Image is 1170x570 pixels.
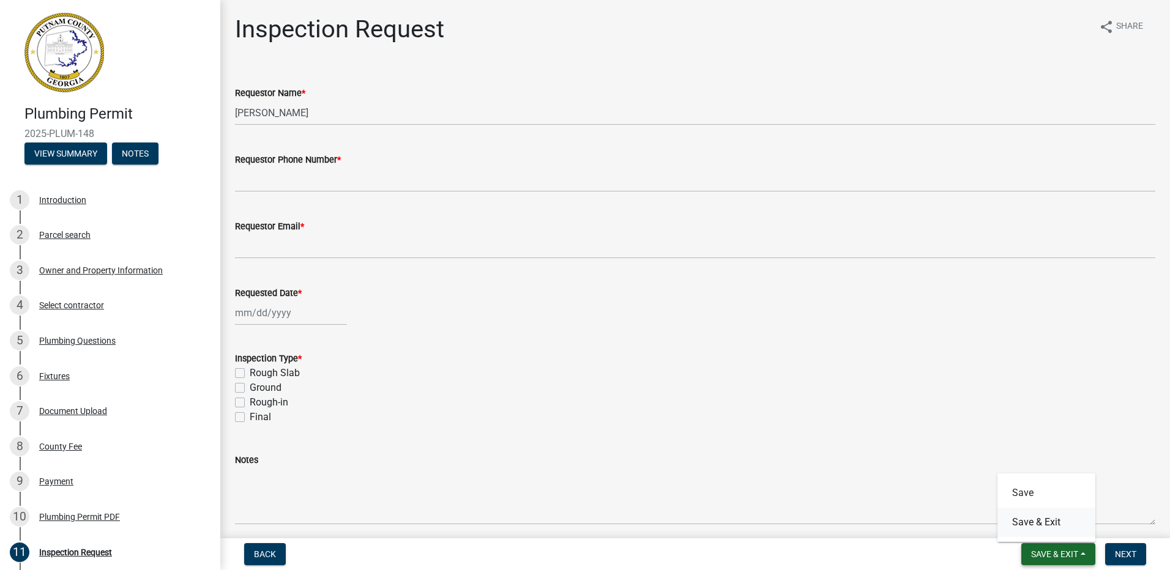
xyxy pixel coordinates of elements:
[39,301,104,309] div: Select contractor
[1089,15,1153,39] button: shareShare
[24,128,196,139] span: 2025-PLUM-148
[10,366,29,386] div: 6
[254,549,276,559] span: Back
[112,142,158,165] button: Notes
[39,513,120,521] div: Plumbing Permit PDF
[39,548,112,557] div: Inspection Request
[10,401,29,421] div: 7
[1105,543,1146,565] button: Next
[250,410,271,424] label: Final
[39,477,73,486] div: Payment
[112,149,158,159] wm-modal-confirm: Notes
[1115,549,1136,559] span: Next
[235,156,341,165] label: Requestor Phone Number
[1116,20,1143,34] span: Share
[250,366,300,380] label: Rough Slab
[235,456,258,465] label: Notes
[39,372,70,380] div: Fixtures
[39,442,82,451] div: County Fee
[1021,543,1095,565] button: Save & Exit
[1099,20,1114,34] i: share
[39,231,91,239] div: Parcel search
[235,289,302,298] label: Requested Date
[10,472,29,491] div: 9
[997,478,1095,508] button: Save
[10,295,29,315] div: 4
[39,336,116,345] div: Plumbing Questions
[24,105,211,123] h4: Plumbing Permit
[24,149,107,159] wm-modal-confirm: Summary
[39,266,163,275] div: Owner and Property Information
[10,225,29,245] div: 2
[10,190,29,210] div: 1
[244,543,286,565] button: Back
[1031,549,1078,559] span: Save & Exit
[235,355,302,363] label: Inspection Type
[235,15,444,44] h1: Inspection Request
[235,300,347,325] input: mm/dd/yyyy
[10,261,29,280] div: 3
[250,395,288,410] label: Rough-in
[235,223,304,231] label: Requestor Email
[24,13,104,92] img: Putnam County, Georgia
[997,508,1095,537] button: Save & Exit
[10,331,29,350] div: 5
[10,437,29,456] div: 8
[39,407,107,415] div: Document Upload
[235,89,305,98] label: Requestor Name
[10,542,29,562] div: 11
[24,142,107,165] button: View Summary
[39,196,86,204] div: Introduction
[250,380,281,395] label: Ground
[10,507,29,527] div: 10
[997,473,1095,542] div: Save & Exit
